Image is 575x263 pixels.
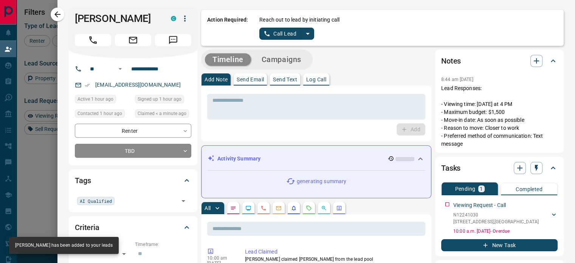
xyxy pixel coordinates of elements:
div: Criteria [75,218,191,237]
p: N12241030 [453,212,539,218]
p: Log Call [306,77,326,82]
h1: [PERSON_NAME] [75,12,160,25]
span: Email [115,34,151,46]
p: Viewing Request - Call [453,201,506,209]
h2: Tasks [441,162,460,174]
svg: Agent Actions [336,205,342,211]
p: 8:44 am [DATE] [441,77,473,82]
p: Add Note [205,77,228,82]
svg: Opportunities [321,205,327,211]
a: [EMAIL_ADDRESS][DOMAIN_NAME] [95,82,181,88]
p: Timeframe: [135,241,191,248]
p: Lead Claimed [245,248,422,256]
div: Tasks [441,159,558,177]
p: 10:00 a.m. [DATE] - Overdue [453,228,558,235]
svg: Requests [306,205,312,211]
div: TBD [75,144,191,158]
button: Open [116,64,125,73]
div: Tue Aug 19 2025 [135,109,191,120]
span: AI Qualified [80,197,112,205]
svg: Lead Browsing Activity [245,205,251,211]
p: [STREET_ADDRESS] , [GEOGRAPHIC_DATA] [453,218,539,225]
p: Pending [455,186,475,191]
button: Campaigns [254,53,309,66]
div: Tue Aug 19 2025 [75,95,131,106]
h2: Tags [75,174,91,187]
p: Action Required: [207,16,248,40]
p: Send Text [273,77,297,82]
div: Tue Aug 19 2025 [75,109,131,120]
p: Completed [516,187,542,192]
button: Open [178,196,189,206]
h2: Criteria [75,221,99,233]
span: Signed up 1 hour ago [138,95,181,103]
span: Contacted 1 hour ago [77,110,122,117]
p: All [205,205,211,211]
svg: Notes [230,205,236,211]
div: Tags [75,171,191,190]
svg: Listing Alerts [291,205,297,211]
div: Renter [75,124,191,138]
div: N12241030[STREET_ADDRESS],[GEOGRAPHIC_DATA] [453,210,558,227]
div: condos.ca [171,16,176,21]
button: Call Lead [259,28,301,40]
button: New Task [441,239,558,251]
span: Call [75,34,111,46]
p: generating summary [297,177,346,185]
p: Send Email [237,77,264,82]
div: Notes [441,52,558,70]
p: Reach out to lead by initiating call [259,16,339,24]
div: [PERSON_NAME] has been added to your leads [15,239,113,252]
p: 1 [480,186,483,191]
p: Activity Summary [217,155,260,163]
h2: Notes [441,55,461,67]
p: Lead Responses: - Viewing time: [DATE] at 4 PM - Maximum budget: $1,500 - Move-in date: As soon a... [441,84,558,148]
p: [PERSON_NAME] claimed [PERSON_NAME] from the lead pool [245,256,422,263]
button: Timeline [205,53,251,66]
svg: Email Verified [85,82,90,88]
svg: Emails [276,205,282,211]
div: Tue Aug 19 2025 [135,95,191,106]
div: split button [259,28,314,40]
span: Claimed < a minute ago [138,110,186,117]
p: 10:00 am [207,255,234,261]
div: Activity Summary [208,152,425,166]
svg: Calls [260,205,267,211]
span: Message [155,34,191,46]
span: Active 1 hour ago [77,95,113,103]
